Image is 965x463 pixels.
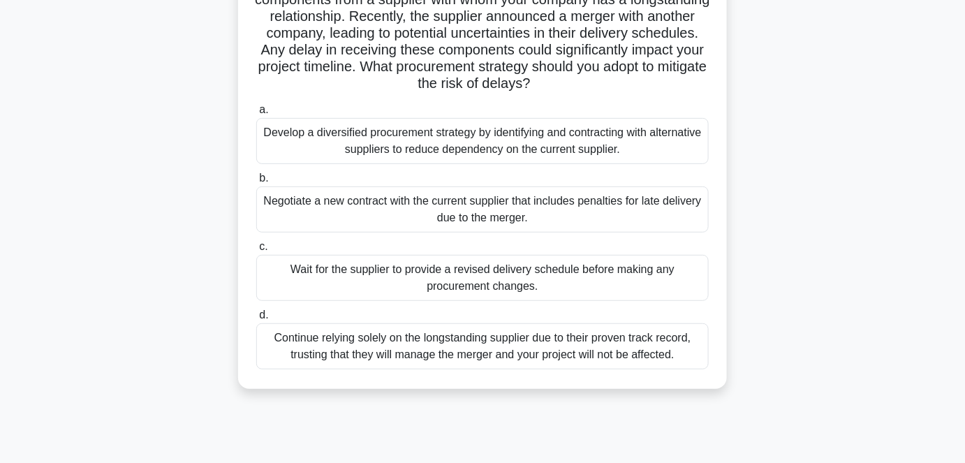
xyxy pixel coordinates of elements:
[256,323,709,369] div: Continue relying solely on the longstanding supplier due to their proven track record, trusting t...
[259,240,267,252] span: c.
[256,255,709,301] div: Wait for the supplier to provide a revised delivery schedule before making any procurement changes.
[259,103,268,115] span: a.
[256,186,709,233] div: Negotiate a new contract with the current supplier that includes penalties for late delivery due ...
[259,172,268,184] span: b.
[259,309,268,321] span: d.
[256,118,709,164] div: Develop a diversified procurement strategy by identifying and contracting with alternative suppli...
